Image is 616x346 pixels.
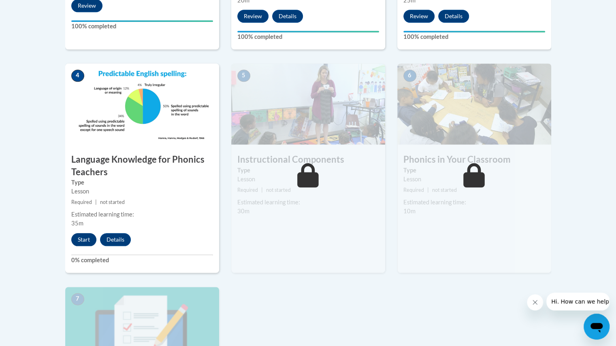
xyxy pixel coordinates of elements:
label: 100% completed [71,22,213,31]
button: Start [71,233,96,246]
span: 7 [71,293,84,305]
span: Required [71,199,92,205]
button: Details [100,233,131,246]
span: Hi. How can we help? [5,6,66,12]
button: Details [272,10,303,23]
h3: Instructional Components [231,153,385,166]
div: Lesson [403,175,545,184]
span: 4 [71,70,84,82]
label: 100% completed [403,32,545,41]
span: | [427,187,429,193]
img: Course Image [65,64,219,144]
button: Review [403,10,435,23]
span: 35m [71,220,83,227]
span: not started [432,187,457,193]
iframe: Button to launch messaging window [584,314,610,340]
div: Your progress [403,31,545,32]
img: Course Image [231,64,385,144]
img: Course Image [397,64,551,144]
span: 6 [403,70,416,82]
label: Type [403,166,545,175]
h3: Language Knowledge for Phonics Teachers [65,153,219,178]
span: Required [403,187,424,193]
span: 10m [403,208,416,214]
span: 5 [237,70,250,82]
div: Estimated learning time: [71,210,213,219]
h3: Phonics in Your Classroom [397,153,551,166]
button: Details [438,10,469,23]
span: | [95,199,97,205]
iframe: Message from company [546,293,610,310]
label: Type [237,166,379,175]
span: 30m [237,208,249,214]
div: Your progress [237,31,379,32]
div: Lesson [237,175,379,184]
label: Type [71,178,213,187]
button: Review [237,10,269,23]
span: not started [100,199,125,205]
label: 100% completed [237,32,379,41]
div: Lesson [71,187,213,196]
span: | [261,187,263,193]
div: Your progress [71,20,213,22]
span: Required [237,187,258,193]
span: not started [266,187,291,193]
div: Estimated learning time: [237,198,379,207]
div: Estimated learning time: [403,198,545,207]
label: 0% completed [71,256,213,265]
iframe: Close message [527,294,543,310]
